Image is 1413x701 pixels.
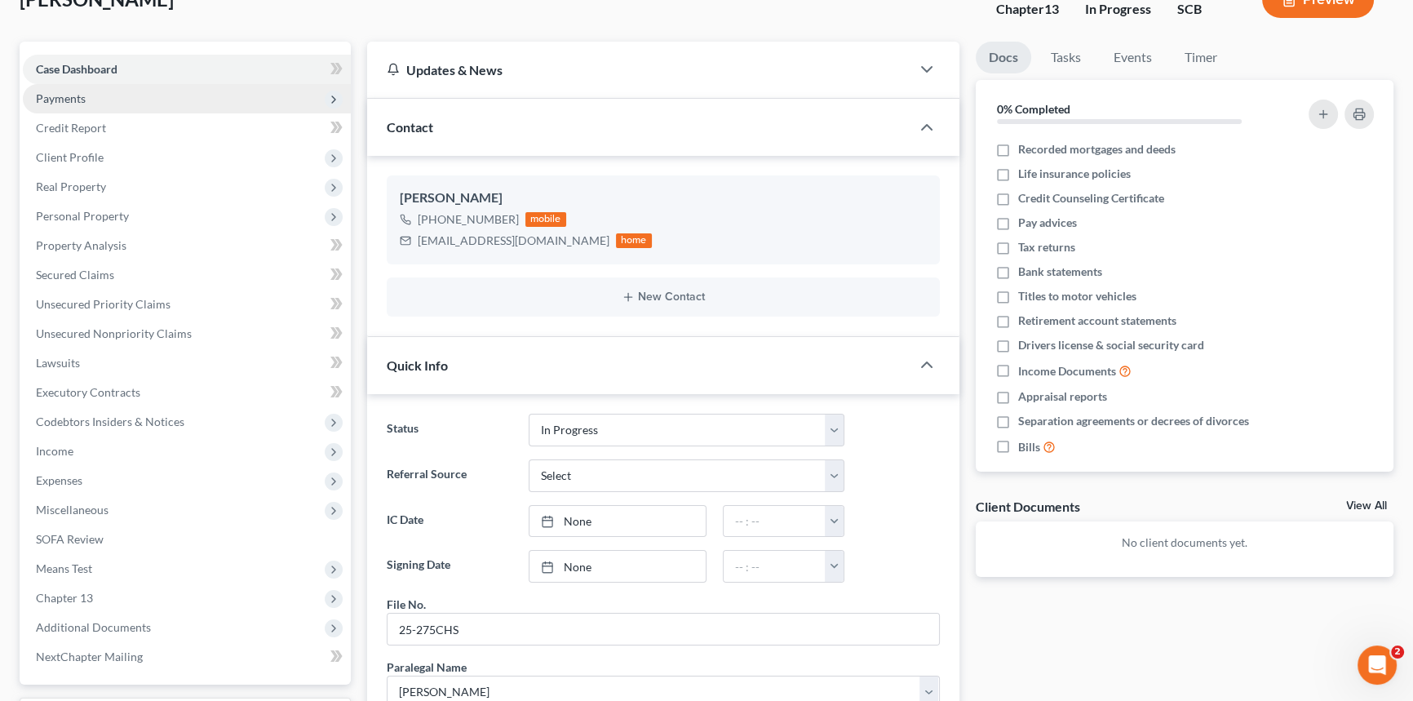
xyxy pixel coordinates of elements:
[36,444,73,458] span: Income
[724,551,826,582] input: -- : --
[387,119,433,135] span: Contact
[379,414,520,446] label: Status
[23,260,351,290] a: Secured Claims
[36,415,184,428] span: Codebtors Insiders & Notices
[1018,141,1176,158] span: Recorded mortgages and deeds
[989,535,1381,551] p: No client documents yet.
[23,319,351,348] a: Unsecured Nonpriority Claims
[1018,388,1107,405] span: Appraisal reports
[36,91,86,105] span: Payments
[1018,313,1176,329] span: Retirement account statements
[387,61,891,78] div: Updates & News
[1346,500,1387,512] a: View All
[23,231,351,260] a: Property Analysis
[23,55,351,84] a: Case Dashboard
[1018,337,1204,353] span: Drivers license & social security card
[36,561,92,575] span: Means Test
[400,291,927,304] button: New Contact
[36,121,106,135] span: Credit Report
[1101,42,1165,73] a: Events
[1018,166,1131,182] span: Life insurance policies
[23,642,351,672] a: NextChapter Mailing
[36,356,80,370] span: Lawsuits
[36,532,104,546] span: SOFA Review
[36,238,126,252] span: Property Analysis
[1044,1,1059,16] span: 13
[529,506,705,537] a: None
[388,614,939,645] input: --
[36,297,171,311] span: Unsecured Priority Claims
[418,233,609,249] div: [EMAIL_ADDRESS][DOMAIN_NAME]
[36,180,106,193] span: Real Property
[976,498,1080,515] div: Client Documents
[1018,413,1249,429] span: Separation agreements or decrees of divorces
[379,550,520,583] label: Signing Date
[1172,42,1230,73] a: Timer
[616,233,652,248] div: home
[36,591,93,605] span: Chapter 13
[36,62,117,76] span: Case Dashboard
[36,503,109,517] span: Miscellaneous
[23,525,351,554] a: SOFA Review
[36,473,82,487] span: Expenses
[23,290,351,319] a: Unsecured Priority Claims
[387,357,448,373] span: Quick Info
[1018,288,1136,304] span: Titles to motor vehicles
[36,150,104,164] span: Client Profile
[379,459,520,492] label: Referral Source
[418,211,519,228] div: [PHONE_NUMBER]
[387,596,426,613] div: File No.
[36,268,114,282] span: Secured Claims
[1018,439,1040,455] span: Bills
[36,326,192,340] span: Unsecured Nonpriority Claims
[1391,646,1404,659] span: 2
[1018,363,1116,379] span: Income Documents
[525,212,566,227] div: mobile
[976,42,1031,73] a: Docs
[1038,42,1094,73] a: Tasks
[36,620,151,634] span: Additional Documents
[379,505,520,538] label: IC Date
[387,659,467,676] div: Paralegal Name
[36,650,143,663] span: NextChapter Mailing
[400,189,927,208] div: [PERSON_NAME]
[23,113,351,143] a: Credit Report
[1018,215,1077,231] span: Pay advices
[724,506,826,537] input: -- : --
[23,348,351,378] a: Lawsuits
[1018,264,1102,280] span: Bank statements
[1018,239,1075,255] span: Tax returns
[36,385,140,399] span: Executory Contracts
[1358,646,1397,685] iframe: Intercom live chat
[36,209,129,223] span: Personal Property
[23,378,351,407] a: Executory Contracts
[1018,190,1164,206] span: Credit Counseling Certificate
[529,551,705,582] a: None
[997,102,1070,116] strong: 0% Completed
